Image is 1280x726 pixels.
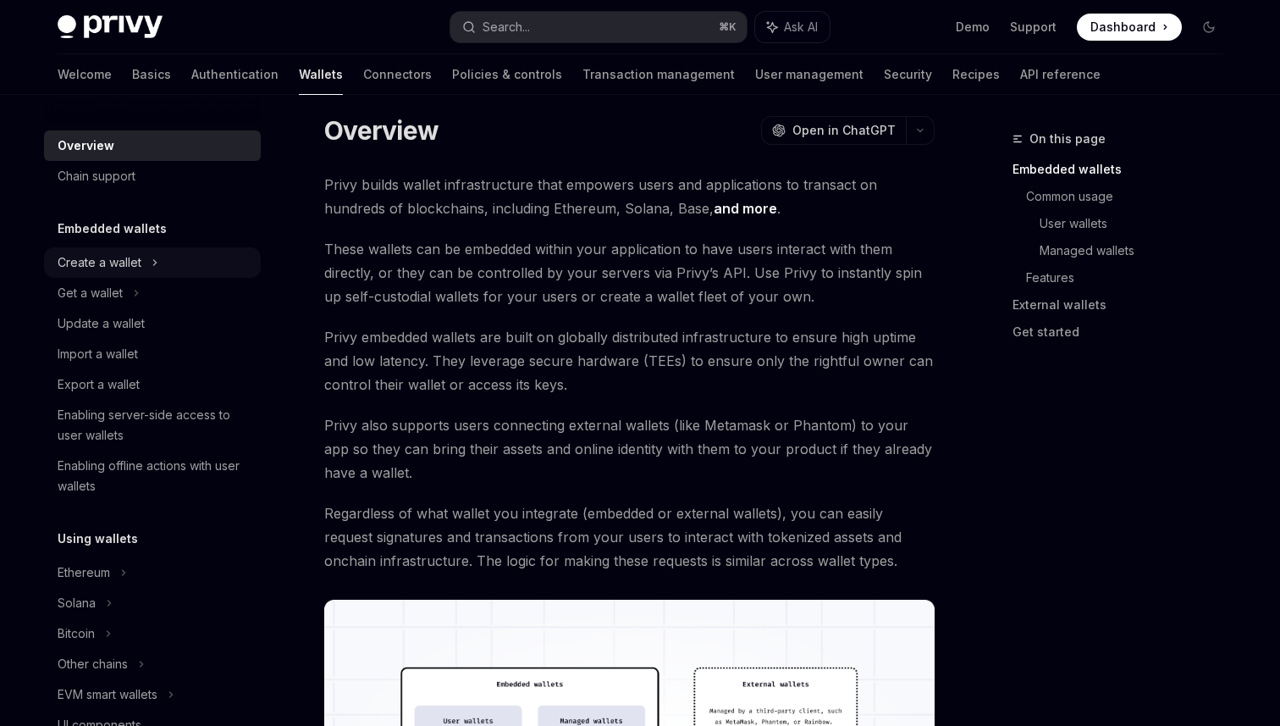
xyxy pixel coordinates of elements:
a: Security [884,54,932,95]
a: Dashboard [1077,14,1182,41]
div: Solana [58,593,96,613]
a: Connectors [363,54,432,95]
div: Export a wallet [58,374,140,395]
a: User management [755,54,863,95]
h5: Using wallets [58,529,138,549]
div: Chain support [58,166,135,186]
a: Chain support [44,161,261,191]
a: Features [1026,264,1236,291]
a: Update a wallet [44,308,261,339]
span: Ask AI [784,19,818,36]
span: Dashboard [1090,19,1156,36]
a: Authentication [191,54,279,95]
a: Recipes [952,54,1000,95]
a: User wallets [1040,210,1236,237]
a: Managed wallets [1040,237,1236,264]
div: Update a wallet [58,313,145,334]
a: Import a wallet [44,339,261,369]
a: API reference [1020,54,1101,95]
div: Bitcoin [58,623,95,644]
span: On this page [1029,129,1106,149]
div: Get a wallet [58,283,123,303]
a: Policies & controls [452,54,562,95]
h1: Overview [324,115,439,146]
div: Enabling offline actions with user wallets [58,456,251,496]
a: Export a wallet [44,369,261,400]
a: and more [714,200,777,218]
button: Search...⌘K [450,12,747,42]
div: EVM smart wallets [58,684,157,705]
button: Open in ChatGPT [761,116,906,145]
a: Welcome [58,54,112,95]
div: Enabling server-side access to user wallets [58,405,251,446]
span: ⌘ K [719,20,737,34]
button: Toggle dark mode [1195,14,1222,41]
span: Regardless of what wallet you integrate (embedded or external wallets), you can easily request si... [324,502,935,573]
div: Overview [58,136,114,156]
a: Embedded wallets [1012,156,1236,183]
img: dark logo [58,15,163,39]
a: External wallets [1012,291,1236,319]
span: These wallets can be embedded within your application to have users interact with them directly, ... [324,237,935,308]
div: Other chains [58,654,128,674]
a: Support [1010,19,1057,36]
a: Get started [1012,319,1236,346]
a: Demo [956,19,990,36]
h5: Embedded wallets [58,219,167,239]
span: Privy also supports users connecting external wallets (like Metamask or Phantom) to your app so t... [324,413,935,485]
span: Open in ChatGPT [792,122,896,139]
div: Search... [483,17,530,37]
a: Basics [132,54,171,95]
a: Wallets [299,54,343,95]
a: Common usage [1026,183,1236,210]
a: Transaction management [582,54,735,95]
span: Privy builds wallet infrastructure that empowers users and applications to transact on hundreds o... [324,173,935,220]
div: Import a wallet [58,344,138,364]
a: Enabling offline actions with user wallets [44,451,261,502]
div: Ethereum [58,563,110,583]
span: Privy embedded wallets are built on globally distributed infrastructure to ensure high uptime and... [324,325,935,396]
a: Overview [44,130,261,161]
button: Ask AI [755,12,830,42]
a: Enabling server-side access to user wallets [44,400,261,451]
div: Create a wallet [58,252,141,273]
